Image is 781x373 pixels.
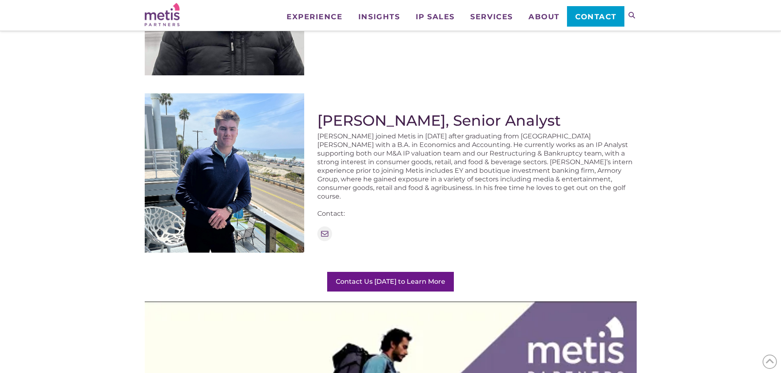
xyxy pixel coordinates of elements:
[470,13,512,20] span: Services
[575,13,617,20] span: Contact
[327,272,454,292] a: Contact Us [DATE] to Learn More
[317,132,637,201] p: [PERSON_NAME] joined Metis in [DATE] after graduating from [GEOGRAPHIC_DATA][PERSON_NAME] with a ...
[317,209,637,218] p: Contact:
[567,6,624,27] a: Contact
[763,355,777,369] span: Back to Top
[287,13,342,20] span: Experience
[358,13,400,20] span: Insights
[145,3,180,26] img: Metis Partners
[145,93,304,253] img: Matthew Robertson - IP Analyst
[528,13,560,20] span: About
[317,112,637,129] h2: [PERSON_NAME], Senior Analyst
[416,13,455,20] span: IP Sales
